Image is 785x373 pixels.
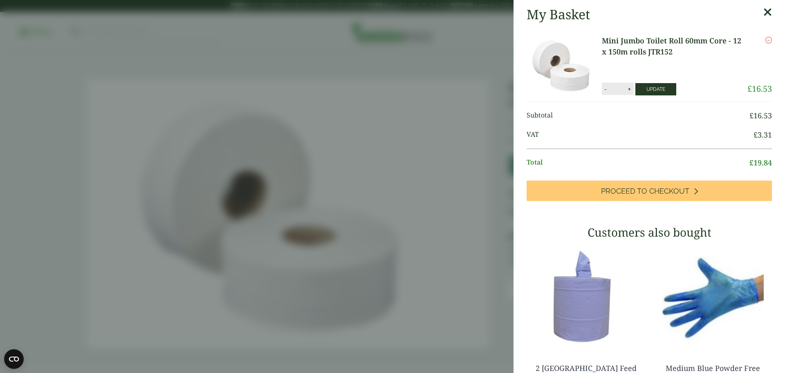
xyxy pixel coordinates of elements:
a: Proceed to Checkout [527,181,772,201]
span: £ [747,83,752,94]
h2: My Basket [527,7,590,22]
h3: Customers also bought [527,226,772,240]
img: 3630017-2-Ply-Blue-Centre-Feed-104m [527,245,645,348]
span: £ [749,111,754,120]
a: Remove this item [765,35,772,45]
span: £ [754,130,758,140]
button: Open CMP widget [4,349,24,369]
span: Subtotal [527,110,749,121]
bdi: 3.31 [754,130,772,140]
span: Proceed to Checkout [601,187,689,196]
button: - [602,86,609,93]
a: Mini Jumbo Toilet Roll 60mm Core - 12 x 150m rolls JTR152 [602,35,747,57]
img: 4130015J-Blue-Vinyl-Powder-Free-Gloves-Medium [653,245,772,348]
bdi: 19.84 [749,158,772,167]
span: VAT [527,129,754,140]
bdi: 16.53 [747,83,772,94]
button: Update [635,83,676,95]
button: + [625,86,633,93]
bdi: 16.53 [749,111,772,120]
span: Total [527,157,749,168]
span: £ [749,158,754,167]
